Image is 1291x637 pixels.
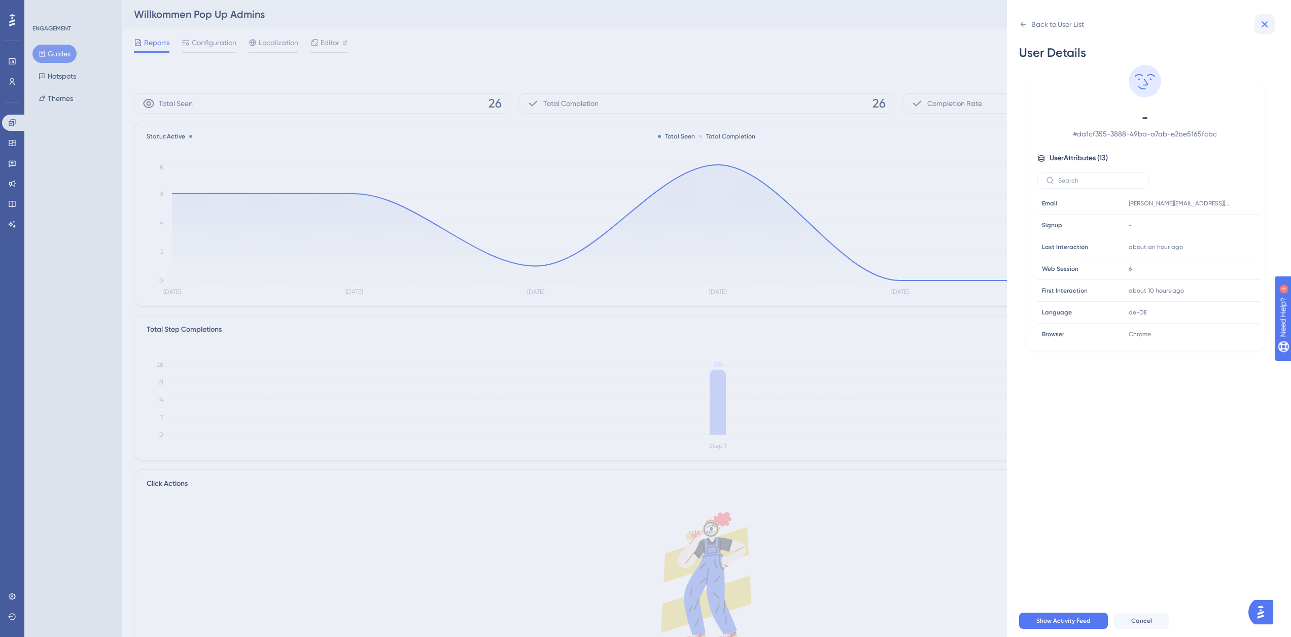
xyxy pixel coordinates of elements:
[1056,128,1234,140] span: # da1cf355-3888-49ba-a7ab-e2be5165fcbc
[1056,110,1234,126] span: -
[24,3,63,15] span: Need Help?
[1129,199,1230,207] span: [PERSON_NAME][EMAIL_ADDRESS][DOMAIN_NAME]
[1042,287,1088,295] span: First Interaction
[1042,308,1072,316] span: Language
[1129,308,1147,316] span: de-DE
[1129,330,1151,338] span: Chrome
[1248,597,1279,627] iframe: UserGuiding AI Assistant Launcher
[1042,221,1062,229] span: Signup
[1050,152,1108,164] span: User Attributes ( 13 )
[1129,287,1184,294] time: about 10 hours ago
[1042,330,1064,338] span: Browser
[1114,613,1169,629] button: Cancel
[1036,617,1091,625] span: Show Activity Feed
[1131,617,1152,625] span: Cancel
[1058,177,1140,184] input: Search
[1042,199,1057,207] span: Email
[71,5,74,13] div: 4
[1042,243,1088,251] span: Last Interaction
[1031,18,1084,30] div: Back to User List
[1019,45,1271,61] div: User Details
[1129,243,1183,251] time: about an hour ago
[1129,265,1132,273] span: 6
[1019,613,1108,629] button: Show Activity Feed
[1129,221,1132,229] span: -
[1042,265,1078,273] span: Web Session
